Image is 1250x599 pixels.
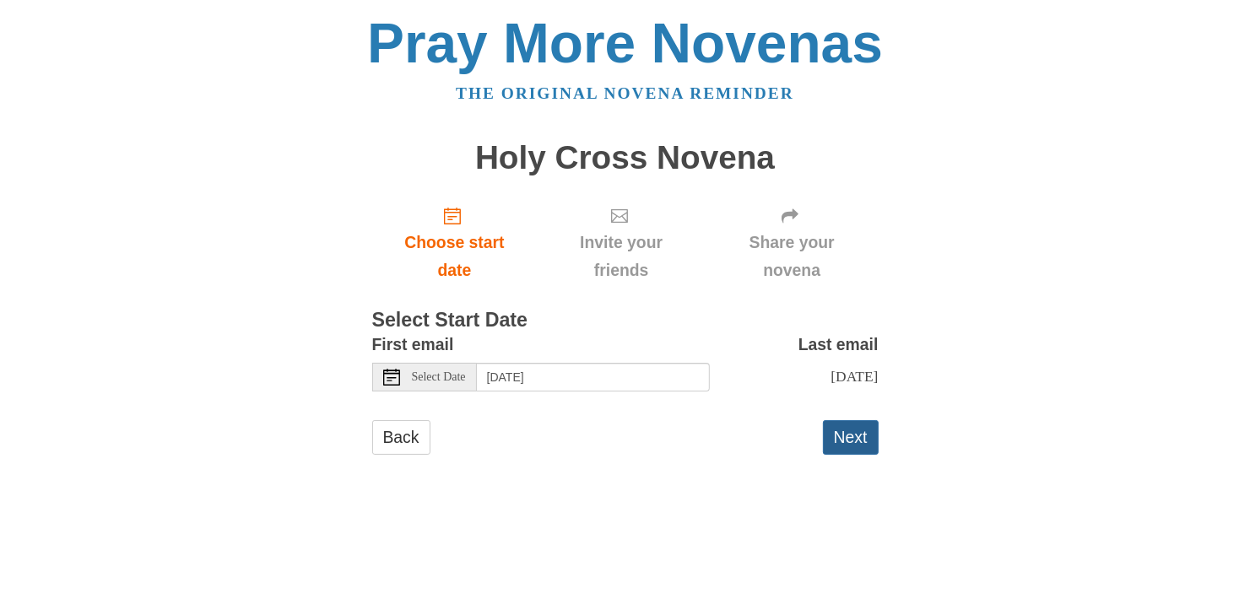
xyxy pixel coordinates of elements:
[537,192,705,293] div: Click "Next" to confirm your start date first.
[554,229,688,284] span: Invite your friends
[372,192,538,293] a: Choose start date
[456,84,794,102] a: The original novena reminder
[372,310,879,332] h3: Select Start Date
[367,12,883,74] a: Pray More Novenas
[389,229,521,284] span: Choose start date
[372,420,430,455] a: Back
[823,420,879,455] button: Next
[372,331,454,359] label: First email
[722,229,862,284] span: Share your novena
[372,140,879,176] h1: Holy Cross Novena
[706,192,879,293] div: Click "Next" to confirm your start date first.
[831,368,878,385] span: [DATE]
[412,371,466,383] span: Select Date
[798,331,879,359] label: Last email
